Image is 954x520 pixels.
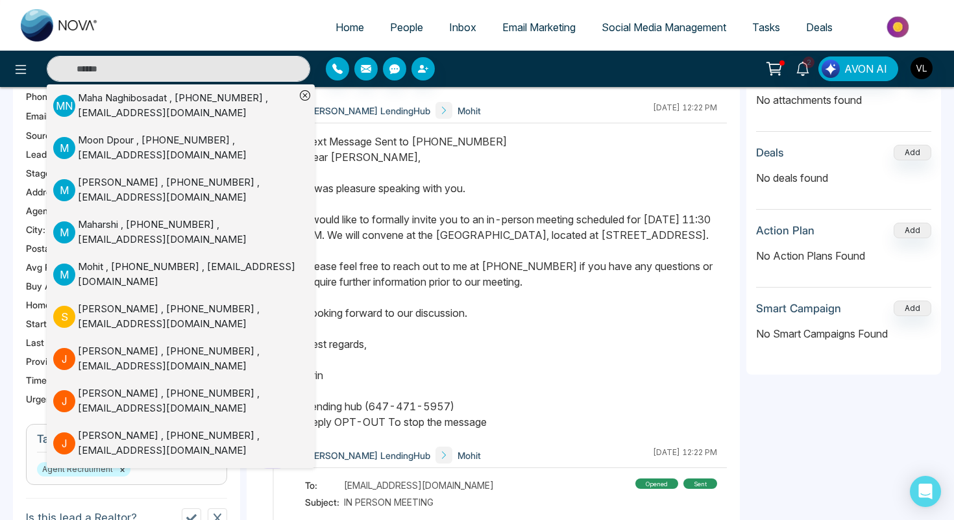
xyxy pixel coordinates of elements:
span: Stage: [26,166,53,180]
span: 2 [803,56,814,68]
span: People [390,21,423,34]
span: Email: [26,109,51,123]
div: [DATE] 12:22 PM [653,447,717,464]
div: [PERSON_NAME] , [PHONE_NUMBER] , [EMAIL_ADDRESS][DOMAIN_NAME] [78,428,295,458]
h3: Action Plan [756,224,814,237]
a: Email Marketing [489,15,589,40]
div: [PERSON_NAME] , [PHONE_NUMBER] , [EMAIL_ADDRESS][DOMAIN_NAME] [78,386,295,415]
p: M [53,264,75,286]
span: City : [26,223,45,236]
p: M [53,137,75,159]
p: No attachments found [756,82,931,108]
img: User Avatar [911,57,933,79]
span: Subject: [305,495,344,509]
button: Add [894,301,931,316]
h3: Smart Campaign [756,302,841,315]
div: [DATE] 12:22 PM [653,102,717,119]
p: No Action Plans Found [756,248,931,264]
a: People [377,15,436,40]
div: sent [683,478,717,489]
h3: Tags [37,432,216,452]
span: Source: [26,129,58,142]
a: Home [323,15,377,40]
span: Address: [26,185,82,199]
p: M N [53,95,75,117]
span: Deals [806,21,833,34]
div: Moon Dpour , [PHONE_NUMBER] , [EMAIL_ADDRESS][DOMAIN_NAME] [78,133,295,162]
span: IN PERSON MEETING [344,495,434,509]
a: Deals [793,15,846,40]
span: Mohit [458,449,481,462]
p: J [53,432,75,454]
div: Mohit , [PHONE_NUMBER] , [EMAIL_ADDRESS][DOMAIN_NAME] [78,260,295,289]
span: To: [305,478,344,492]
span: Social Media Management [602,21,726,34]
span: Tasks [752,21,780,34]
div: Maharshi , [PHONE_NUMBER] , [EMAIL_ADDRESS][DOMAIN_NAME] [78,217,295,247]
span: Timeframe : [26,373,74,387]
p: M [53,179,75,201]
span: Inbox [449,21,476,34]
span: Avg Property Price : [26,260,108,274]
h3: Deals [756,146,784,159]
span: Home [336,21,364,34]
span: Home Type : [26,298,77,312]
span: [EMAIL_ADDRESS][DOMAIN_NAME] [344,478,494,492]
button: Add [894,223,931,238]
div: [PERSON_NAME] , [PHONE_NUMBER] , [EMAIL_ADDRESS][DOMAIN_NAME] [78,344,295,373]
p: No deals found [756,170,931,186]
button: AVON AI [818,56,898,81]
span: Buy Area : [26,279,67,293]
span: Email Marketing [502,21,576,34]
button: Add [894,145,931,160]
a: Social Media Management [589,15,739,40]
img: Lead Flow [822,60,840,78]
span: Agent: [26,204,54,217]
p: J [53,390,75,412]
span: Mohit [458,104,481,118]
img: Market-place.gif [852,12,946,42]
p: S [53,306,75,328]
span: [PERSON_NAME] LendingHub [305,104,430,118]
div: Opened [635,478,678,489]
span: AVON AI [844,61,887,77]
a: Tasks [739,15,793,40]
div: [PERSON_NAME] , [PHONE_NUMBER] , [EMAIL_ADDRESS][DOMAIN_NAME] [78,302,295,331]
span: Agent Recrutiment [37,462,130,477]
p: No Smart Campaigns Found [756,326,931,341]
div: Maha Naghibosadat , [PHONE_NUMBER] , [EMAIL_ADDRESS][DOMAIN_NAME] [78,91,295,120]
div: [PERSON_NAME] , [PHONE_NUMBER] , [EMAIL_ADDRESS][DOMAIN_NAME] [78,175,295,204]
span: Lead Type: [26,147,73,161]
a: Inbox [436,15,489,40]
img: Nova CRM Logo [21,9,99,42]
div: Open Intercom Messenger [910,476,941,507]
span: Urgency : [26,392,64,406]
button: × [119,464,125,475]
a: 2 [787,56,818,79]
span: [PERSON_NAME] LendingHub [305,449,430,462]
span: Postal Code : [26,241,79,255]
p: M [53,221,75,243]
span: Phone: [26,90,55,103]
span: Province : [26,354,66,368]
span: Start Date : [26,317,72,330]
span: Last Contact Date : [26,336,106,349]
p: J [53,348,75,370]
